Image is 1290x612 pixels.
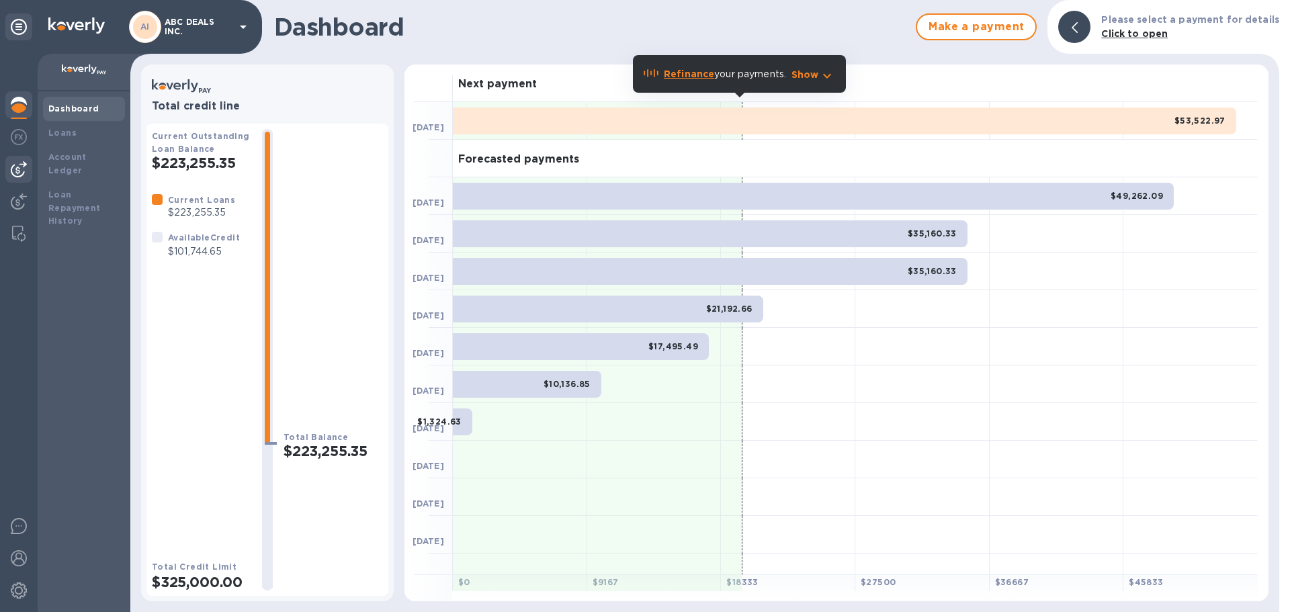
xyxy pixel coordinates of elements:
button: Make a payment [916,13,1037,40]
h2: $223,255.35 [152,155,251,171]
b: $ 36667 [995,577,1029,587]
b: $49,262.09 [1111,191,1163,201]
b: $10,136.85 [544,379,591,389]
b: Total Credit Limit [152,562,236,572]
p: your payments. [664,67,786,81]
b: $35,160.33 [908,266,957,276]
b: Please select a payment for details [1101,14,1279,25]
b: [DATE] [413,386,444,396]
b: [DATE] [413,273,444,283]
b: $1,324.63 [417,417,462,427]
b: $53,522.97 [1174,116,1225,126]
img: Logo [48,17,105,34]
img: Foreign exchange [11,129,27,145]
b: $ 45833 [1129,577,1163,587]
b: [DATE] [413,198,444,208]
b: Click to open [1101,28,1168,39]
div: Unpin categories [5,13,32,40]
b: Account Ledger [48,152,87,175]
h1: Dashboard [274,13,909,41]
b: Loans [48,128,77,138]
h2: $223,255.35 [284,443,383,460]
b: [DATE] [413,536,444,546]
p: $223,255.35 [168,206,235,220]
span: Make a payment [928,19,1025,35]
b: Refinance [664,69,714,79]
b: [DATE] [413,348,444,358]
b: $ 18333 [726,577,758,587]
b: [DATE] [413,498,444,509]
b: $21,192.66 [706,304,752,314]
p: $101,744.65 [168,245,240,259]
b: AI [140,21,150,32]
b: [DATE] [413,310,444,320]
h3: Total credit line [152,100,383,113]
p: Show [791,68,819,81]
b: Dashboard [48,103,99,114]
b: Total Balance [284,432,348,442]
h2: $325,000.00 [152,574,251,591]
b: Current Loans [168,195,235,205]
b: $17,495.49 [648,341,698,351]
button: Show [791,68,835,81]
h3: Forecasted payments [458,153,579,166]
b: [DATE] [413,235,444,245]
b: Loan Repayment History [48,189,101,226]
b: $ 27500 [861,577,896,587]
p: ABC DEALS INC. [165,17,232,36]
b: [DATE] [413,122,444,132]
b: [DATE] [413,423,444,433]
b: $35,160.33 [908,228,957,238]
b: Available Credit [168,232,240,243]
b: Current Outstanding Loan Balance [152,131,250,154]
h3: Next payment [458,78,537,91]
b: [DATE] [413,461,444,471]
